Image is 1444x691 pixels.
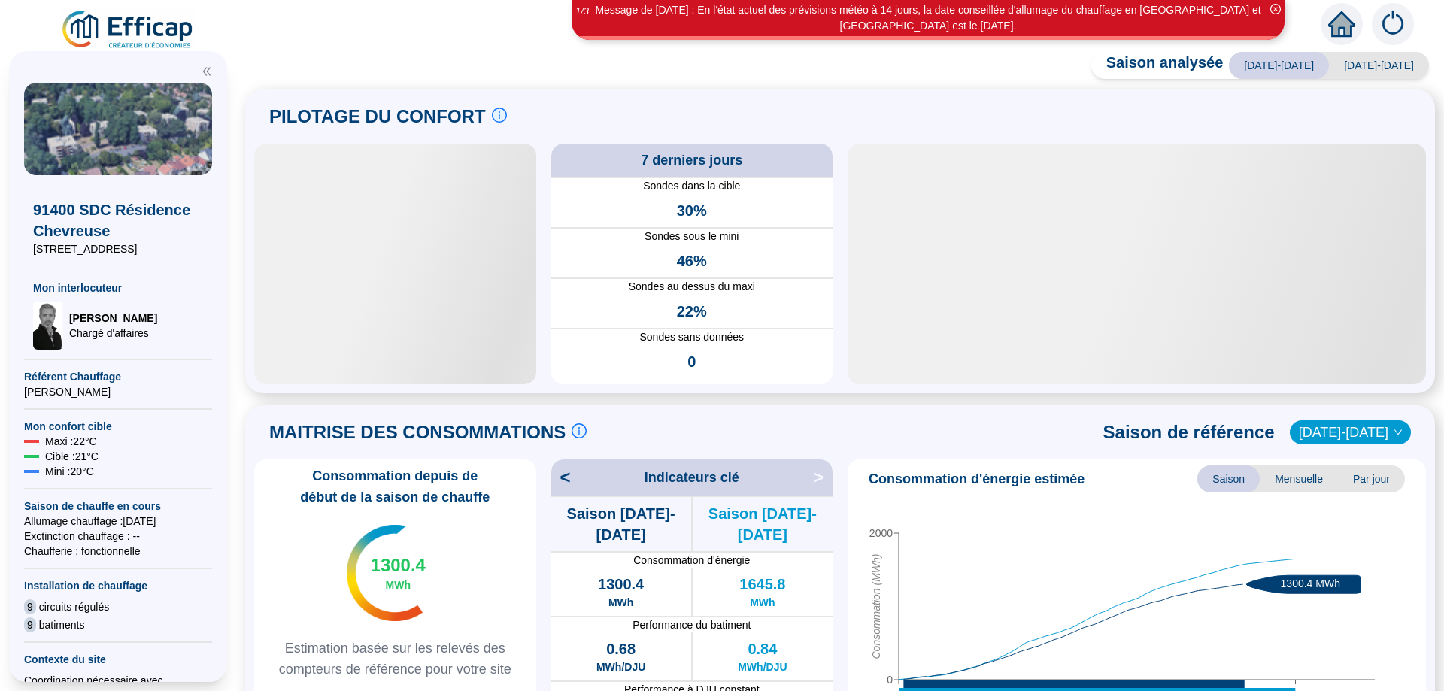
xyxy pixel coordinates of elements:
[677,250,707,271] span: 46%
[1328,11,1355,38] span: home
[24,599,36,614] span: 9
[24,499,212,514] span: Saison de chauffe en cours
[24,384,212,399] span: [PERSON_NAME]
[551,553,833,568] span: Consommation d'énergie
[39,599,109,614] span: circuits régulés
[574,2,1282,34] div: Message de [DATE] : En l'état actuel des prévisions météo à 14 jours, la date conseillée d'alluma...
[347,525,423,621] img: indicateur températures
[596,659,645,674] span: MWh/DJU
[371,553,426,577] span: 1300.4
[33,302,63,350] img: Chargé d'affaires
[551,178,833,194] span: Sondes dans la cible
[1229,52,1329,79] span: [DATE]-[DATE]
[606,638,636,659] span: 0.68
[69,326,157,341] span: Chargé d'affaires
[677,200,707,221] span: 30%
[202,66,212,77] span: double-left
[870,554,882,659] tspan: Consommation (MWh)
[1394,428,1403,437] span: down
[608,595,633,610] span: MWh
[33,280,203,295] span: Mon interlocuteur
[598,574,644,595] span: 1300.4
[45,449,99,464] span: Cible : 21 °C
[1260,465,1338,492] span: Mensuelle
[1091,52,1224,79] span: Saison analysée
[677,301,707,322] span: 22%
[693,503,833,545] span: Saison [DATE]-[DATE]
[551,617,833,632] span: Performance du batiment
[60,9,196,51] img: efficap energie logo
[24,419,212,434] span: Mon confort cible
[750,595,775,610] span: MWh
[39,617,85,632] span: batiments
[1270,4,1281,14] span: close-circle
[24,514,212,529] span: Allumage chauffage : [DATE]
[551,229,833,244] span: Sondes sous le mini
[33,199,203,241] span: 91400 SDC Résidence Chevreuse
[887,674,893,686] tspan: 0
[45,464,94,479] span: Mini : 20 °C
[24,617,36,632] span: 9
[24,529,212,544] span: Exctinction chauffage : --
[269,420,566,444] span: MAITRISE DES CONSOMMATIONS
[869,468,1085,489] span: Consommation d'énergie estimée
[269,105,486,129] span: PILOTAGE DU CONFORT
[748,638,777,659] span: 0.84
[24,652,212,667] span: Contexte du site
[575,5,589,17] i: 1 / 3
[645,467,739,488] span: Indicateurs clé
[45,434,97,449] span: Maxi : 22 °C
[24,544,212,559] span: Chaufferie : fonctionnelle
[551,279,833,295] span: Sondes au dessus du maxi
[551,503,691,545] span: Saison [DATE]-[DATE]
[1329,52,1429,79] span: [DATE]-[DATE]
[33,241,203,256] span: [STREET_ADDRESS]
[738,659,787,674] span: MWh/DJU
[1281,577,1340,589] text: 1300.4 MWh
[1372,3,1414,45] img: alerts
[739,574,785,595] span: 1645.8
[1103,420,1275,444] span: Saison de référence
[492,108,507,123] span: info-circle
[687,351,696,372] span: 0
[869,527,893,539] tspan: 2000
[1197,465,1260,492] span: Saison
[551,329,833,345] span: Sondes sans données
[69,311,157,326] span: [PERSON_NAME]
[813,465,833,489] span: >
[572,423,587,438] span: info-circle
[386,577,411,593] span: MWh
[260,465,530,508] span: Consommation depuis de début de la saison de chauffe
[641,150,742,171] span: 7 derniers jours
[260,638,530,680] span: Estimation basée sur les relevés des compteurs de référence pour votre site
[1338,465,1405,492] span: Par jour
[24,369,212,384] span: Référent Chauffage
[1299,421,1402,444] span: 2022-2023
[551,465,571,489] span: <
[24,578,212,593] span: Installation de chauffage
